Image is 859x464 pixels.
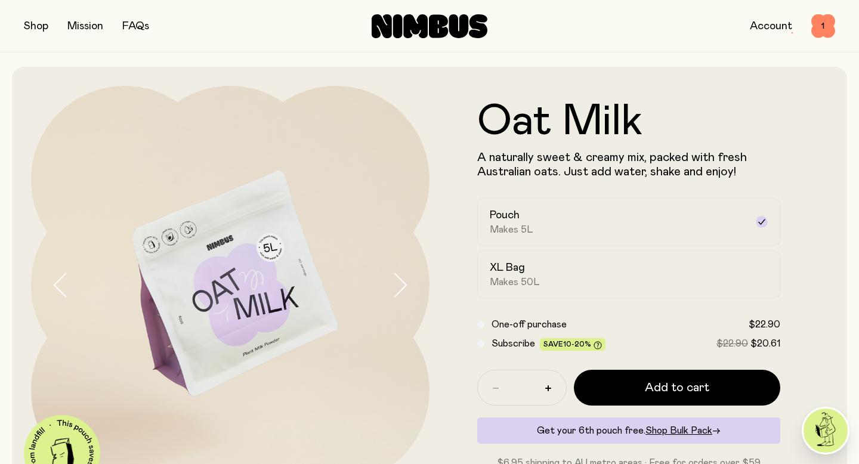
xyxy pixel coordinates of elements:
span: Subscribe [492,339,535,348]
span: $20.61 [750,339,780,348]
span: Makes 50L [490,276,540,288]
a: FAQs [122,21,149,32]
a: Shop Bulk Pack→ [645,426,721,435]
img: agent [804,409,848,453]
p: A naturally sweet & creamy mix, packed with fresh Australian oats. Just add water, shake and enjoy! [477,150,780,179]
button: 1 [811,14,835,38]
a: Account [750,21,792,32]
h2: Pouch [490,208,520,222]
button: Add to cart [574,370,780,406]
span: $22.90 [716,339,748,348]
div: Get your 6th pouch free. [477,417,780,444]
h1: Oat Milk [477,100,780,143]
span: Shop Bulk Pack [645,426,712,435]
span: One-off purchase [492,320,567,329]
h2: XL Bag [490,261,525,275]
a: Mission [67,21,103,32]
span: Add to cart [645,379,709,396]
span: Save [543,341,602,349]
span: Makes 5L [490,224,533,236]
span: 10-20% [563,341,591,348]
span: $22.90 [749,320,780,329]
